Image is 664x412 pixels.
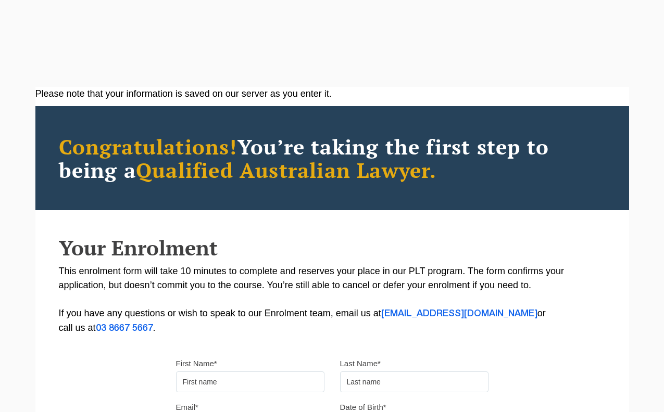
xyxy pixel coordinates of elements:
label: First Name* [176,358,217,369]
a: 03 8667 5667 [96,324,153,332]
div: Please note that your information is saved on our server as you enter it. [35,87,629,101]
span: Congratulations! [59,133,237,160]
h2: Your Enrolment [59,236,606,259]
h2: You’re taking the first step to being a [59,135,606,182]
input: Last name [340,371,488,392]
p: This enrolment form will take 10 minutes to complete and reserves your place in our PLT program. ... [59,264,606,336]
span: Qualified Australian Lawyer. [136,156,437,184]
label: Last Name* [340,358,381,369]
a: [EMAIL_ADDRESS][DOMAIN_NAME] [381,310,537,318]
input: First name [176,371,324,392]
